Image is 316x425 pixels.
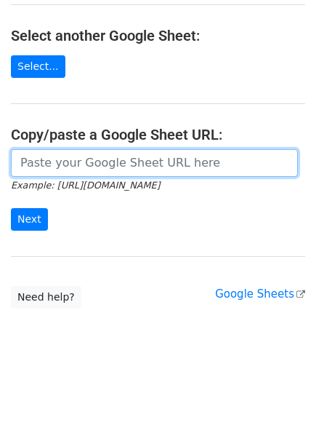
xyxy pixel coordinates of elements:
h4: Select another Google Sheet: [11,27,305,44]
iframe: Chat Widget [243,355,316,425]
small: Example: [URL][DOMAIN_NAME] [11,180,160,191]
a: Google Sheets [215,287,305,301]
a: Need help? [11,286,81,309]
h4: Copy/paste a Google Sheet URL: [11,126,305,143]
input: Paste your Google Sheet URL here [11,149,298,177]
a: Select... [11,55,65,78]
input: Next [11,208,48,231]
